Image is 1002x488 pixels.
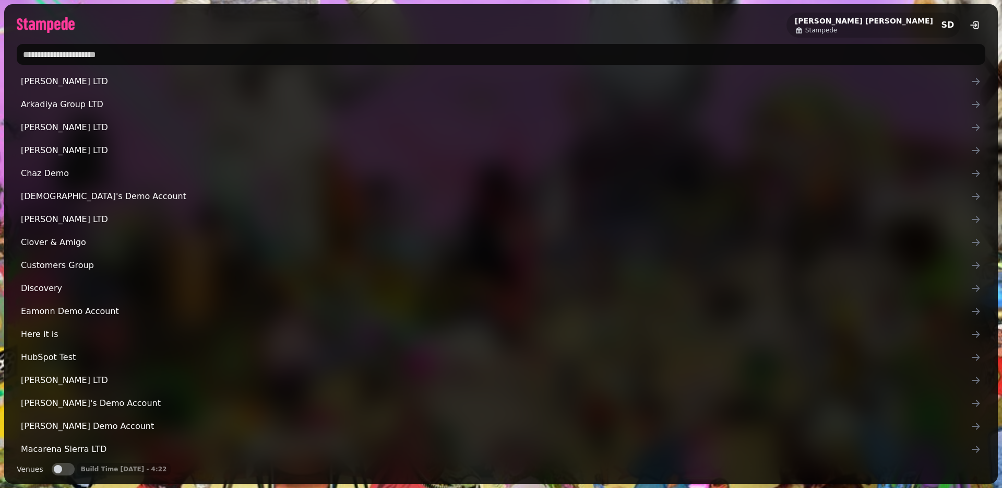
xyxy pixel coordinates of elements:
span: Arkadiya Group LTD [21,98,971,111]
a: Discovery [17,278,985,299]
h2: [PERSON_NAME] [PERSON_NAME] [795,16,933,26]
span: [DEMOGRAPHIC_DATA]'s Demo Account [21,190,971,203]
p: Build Time [DATE] - 4:22 [81,465,167,473]
a: [PERSON_NAME] Demo Account [17,416,985,437]
span: Clover & Amigo [21,236,971,249]
span: Here it is [21,328,971,341]
span: [PERSON_NAME] LTD [21,75,971,88]
button: logout [964,15,985,36]
span: Customers Group [21,259,971,272]
span: HubSpot Test [21,351,971,364]
a: [PERSON_NAME] LTD [17,140,985,161]
span: Eamonn Demo Account [21,305,971,318]
img: logo [17,17,75,33]
span: Macarena Sierra LTD [21,443,971,456]
a: Chaz Demo [17,163,985,184]
label: Venues [17,463,43,475]
span: [PERSON_NAME]'s Demo Account [21,397,971,410]
a: Macarena Sierra LTD [17,439,985,460]
span: Chaz Demo [21,167,971,180]
span: Stampede [805,26,837,34]
a: [PERSON_NAME] LTD [17,370,985,391]
a: Arkadiya Group LTD [17,94,985,115]
span: [PERSON_NAME] LTD [21,144,971,157]
a: Stampede [795,26,933,34]
a: [PERSON_NAME] LTD [17,117,985,138]
span: Discovery [21,282,971,295]
a: [DEMOGRAPHIC_DATA]'s Demo Account [17,186,985,207]
a: Customers Group [17,255,985,276]
a: Eamonn Demo Account [17,301,985,322]
span: [PERSON_NAME] LTD [21,121,971,134]
a: Clover & Amigo [17,232,985,253]
span: [PERSON_NAME] Demo Account [21,420,971,433]
span: [PERSON_NAME] LTD [21,213,971,226]
a: HubSpot Test [17,347,985,368]
a: [PERSON_NAME]'s Demo Account [17,393,985,414]
a: Here it is [17,324,985,345]
span: SD [941,21,955,29]
a: [PERSON_NAME] LTD [17,71,985,92]
span: [PERSON_NAME] LTD [21,374,971,387]
a: [PERSON_NAME] LTD [17,209,985,230]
